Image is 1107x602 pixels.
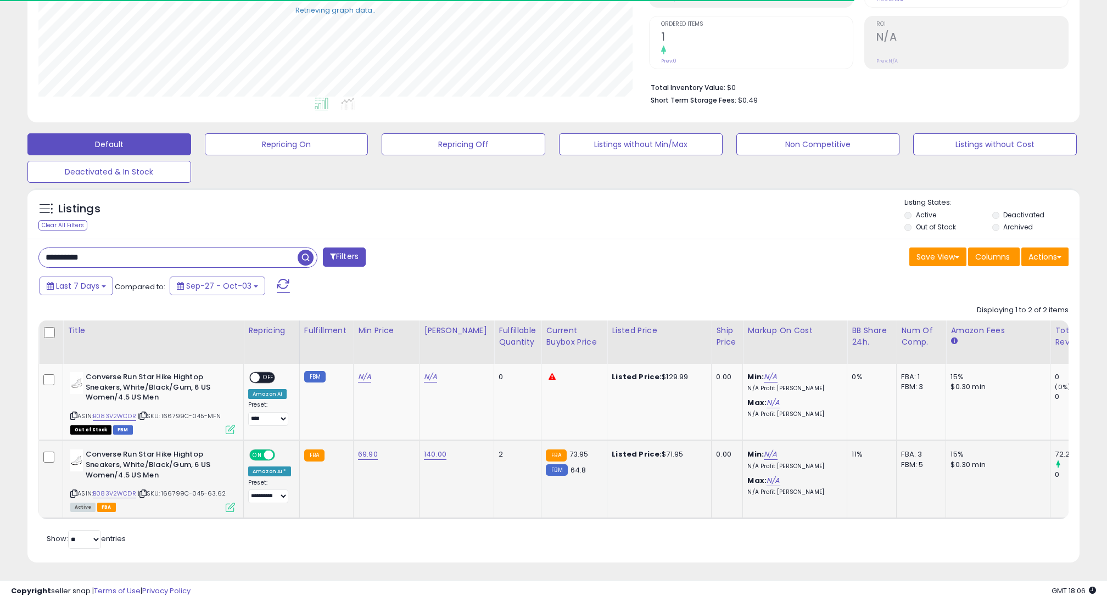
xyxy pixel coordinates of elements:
div: FBA: 1 [901,372,937,382]
b: Listed Price: [612,372,662,382]
div: Preset: [248,401,291,426]
a: Terms of Use [94,586,141,596]
div: $71.95 [612,449,703,459]
p: Listing States: [904,198,1079,208]
li: $0 [651,80,1060,93]
div: Num of Comp. [901,325,941,348]
span: All listings currently available for purchase on Amazon [70,503,96,512]
small: Prev: N/A [876,58,898,64]
button: Sep-27 - Oct-03 [170,277,265,295]
span: Columns [975,251,1010,262]
a: N/A [764,372,777,382]
button: Listings without Cost [913,133,1077,155]
button: Filters [323,247,366,267]
span: OFF [273,451,291,460]
span: Show: entries [47,533,126,544]
div: seller snap | | [11,586,191,597]
span: Last 7 Days [56,280,99,291]
small: Prev: 0 [661,58,677,64]
div: Displaying 1 to 2 of 2 items [977,305,1069,316]
span: 64.8 [571,465,586,475]
span: 2025-10-11 18:06 GMT [1052,586,1096,596]
div: FBM: 3 [901,382,937,392]
div: FBA: 3 [901,449,937,459]
div: Listed Price [612,325,707,336]
div: Ship Price [716,325,738,348]
span: Ordered Items [661,21,853,27]
div: $129.99 [612,372,703,382]
div: 15% [951,449,1042,459]
span: All listings that are currently out of stock and unavailable for purchase on Amazon [70,425,111,435]
div: Min Price [358,325,415,336]
b: Converse Run Star Hike Hightop Sneakers, White/Black/Gum, 6 US Women/4.5 US Men [86,372,219,406]
button: Default [27,133,191,155]
div: ASIN: [70,449,235,510]
b: Short Term Storage Fees: [651,95,736,105]
label: Active [916,210,936,220]
button: Deactivated & In Stock [27,161,191,183]
label: Deactivated [1003,210,1044,220]
a: N/A [424,372,437,382]
div: 0% [852,372,888,382]
p: N/A Profit [PERSON_NAME] [747,488,838,496]
div: [PERSON_NAME] [424,325,489,336]
div: 72.24 [1055,449,1099,459]
div: Retrieving graph data.. [295,5,376,15]
div: Clear All Filters [38,220,87,230]
a: 140.00 [424,449,446,460]
div: Title [68,325,239,336]
button: Save View [909,247,966,266]
button: Repricing Off [382,133,545,155]
div: Preset: [248,479,291,504]
small: FBM [546,464,567,476]
strong: Copyright [11,586,51,596]
small: FBA [304,449,325,462]
b: Max: [747,475,767,486]
b: Listed Price: [612,449,662,459]
span: FBA [97,503,116,512]
a: N/A [767,397,780,408]
div: 0 [1055,470,1099,480]
span: ON [250,451,264,460]
span: FBM [113,425,133,435]
span: Compared to: [115,282,165,292]
div: Fulfillable Quantity [499,325,536,348]
div: 11% [852,449,888,459]
div: Amazon AI * [248,466,291,476]
button: Last 7 Days [40,277,113,295]
div: 0 [499,372,533,382]
button: Listings without Min/Max [559,133,723,155]
span: ROI [876,21,1068,27]
a: Privacy Policy [142,586,191,596]
span: | SKU: 166799C-045-MFN [138,412,221,420]
p: N/A Profit [PERSON_NAME] [747,463,838,470]
div: Fulfillment [304,325,349,336]
small: Amazon Fees. [951,336,957,346]
div: 0 [1055,392,1099,402]
h2: 1 [661,31,853,46]
b: Total Inventory Value: [651,83,725,92]
div: 15% [951,372,1042,382]
button: Columns [968,247,1020,266]
small: FBA [546,449,566,462]
img: 31vGz8CfJSL._SL40_.jpg [70,449,83,471]
button: Repricing On [205,133,368,155]
div: ASIN: [70,372,235,433]
div: $0.30 min [951,382,1042,392]
label: Archived [1003,222,1033,232]
img: 31vGz8CfJSL._SL40_.jpg [70,372,83,394]
a: B083V2WCDR [93,412,136,421]
div: 0 [1055,372,1099,382]
b: Min: [747,372,764,382]
div: 0.00 [716,449,734,459]
div: 2 [499,449,533,459]
th: The percentage added to the cost of goods (COGS) that forms the calculator for Min & Max prices. [743,320,847,364]
b: Max: [747,397,767,408]
small: (0%) [1055,382,1070,391]
div: Current Buybox Price [546,325,602,348]
span: Sep-27 - Oct-03 [186,280,251,291]
div: BB Share 24h. [852,325,892,348]
span: $0.49 [738,95,758,105]
a: B083V2WCDR [93,489,136,498]
p: N/A Profit [PERSON_NAME] [747,385,838,392]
